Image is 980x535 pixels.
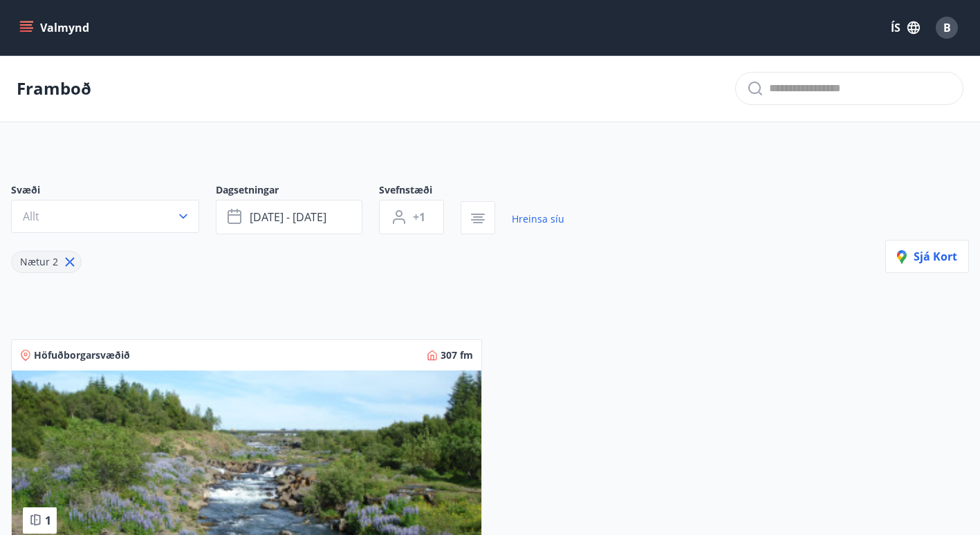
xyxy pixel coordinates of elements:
[883,15,927,40] button: ÍS
[17,77,91,100] p: Framboð
[379,183,461,200] span: Svefnstæði
[379,200,444,234] button: +1
[512,204,564,234] a: Hreinsa síu
[250,209,326,225] span: [DATE] - [DATE]
[34,348,130,362] span: Höfuðborgarsvæðið
[45,513,51,528] span: 1
[11,183,216,200] span: Svæði
[20,255,58,268] span: Nætur 2
[413,209,425,225] span: +1
[930,11,963,44] button: B
[11,200,199,233] button: Allt
[17,15,95,40] button: menu
[441,348,473,362] span: 307 fm
[216,183,379,200] span: Dagsetningar
[216,200,362,234] button: [DATE] - [DATE]
[11,251,82,273] div: Nætur 2
[23,209,39,224] span: Allt
[943,20,951,35] span: B
[885,240,969,273] button: Sjá kort
[897,249,957,264] span: Sjá kort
